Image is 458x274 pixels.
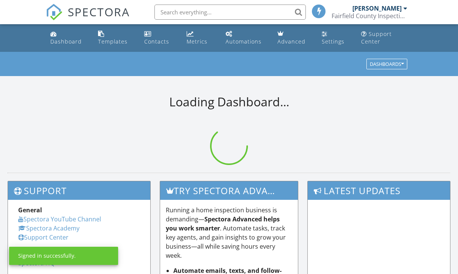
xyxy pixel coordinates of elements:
[226,38,262,45] div: Automations
[154,5,306,20] input: Search everything...
[46,10,130,26] a: SPECTORA
[18,224,79,232] a: Spectora Academy
[166,215,280,232] strong: Spectora Advanced helps you work smarter
[187,38,207,45] div: Metrics
[50,38,82,45] div: Dashboard
[322,38,344,45] div: Settings
[184,27,216,49] a: Metrics
[223,27,269,49] a: Automations (Basic)
[18,215,101,223] a: Spectora YouTube Channel
[141,27,178,49] a: Contacts
[47,27,89,49] a: Dashboard
[274,27,313,49] a: Advanced
[18,252,76,260] div: Signed in successfully.
[18,206,42,214] strong: General
[366,59,407,70] button: Dashboards
[308,181,450,200] h3: Latest Updates
[144,38,169,45] div: Contacts
[95,27,135,49] a: Templates
[277,38,305,45] div: Advanced
[68,4,130,20] span: SPECTORA
[160,181,298,200] h3: Try spectora advanced [DATE]
[358,27,411,49] a: Support Center
[370,62,404,67] div: Dashboards
[361,30,392,45] div: Support Center
[332,12,407,20] div: Fairfield County Inspection Services llc
[98,38,128,45] div: Templates
[319,27,352,49] a: Settings
[8,181,150,200] h3: Support
[352,5,402,12] div: [PERSON_NAME]
[46,4,62,20] img: The Best Home Inspection Software - Spectora
[18,233,69,241] a: Support Center
[166,205,292,260] p: Running a home inspection business is demanding— . Automate tasks, track key agents, and gain ins...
